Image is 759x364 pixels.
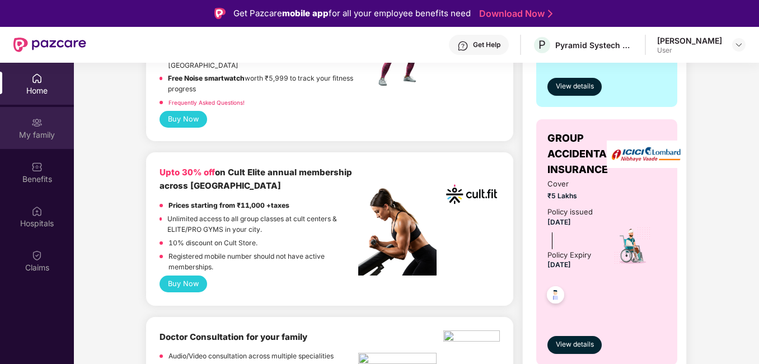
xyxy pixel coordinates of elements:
[547,130,612,178] span: GROUP ACCIDENTAL INSURANCE
[457,40,468,52] img: svg+xml;base64,PHN2ZyBpZD0iSGVscC0zMngzMiIgeG1sbnM9Imh0dHA6Ly93d3cudzMub3JnLzIwMDAvc3ZnIiB3aWR0aD...
[160,332,307,342] b: Doctor Consultation for your family
[160,167,215,178] b: Upto 30% off
[547,78,602,96] button: View details
[31,161,43,172] img: svg+xml;base64,PHN2ZyBpZD0iQmVuZWZpdHMiIHhtbG5zPSJodHRwOi8vd3d3LnczLm9yZy8yMDAwL3N2ZyIgd2lkdGg9Ij...
[31,250,43,261] img: svg+xml;base64,PHN2ZyBpZD0iQ2xhaW0iIHhtbG5zPSJodHRwOi8vd3d3LnczLm9yZy8yMDAwL3N2ZyIgd2lkdGg9IjIwIi...
[542,283,569,310] img: svg+xml;base64,PHN2ZyB4bWxucz0iaHR0cDovL3d3dy53My5vcmcvMjAwMC9zdmciIHdpZHRoPSI0OC45NDMiIGhlaWdodD...
[31,206,43,217] img: svg+xml;base64,PHN2ZyBpZD0iSG9zcGl0YWxzIiB4bWxucz0iaHR0cDovL3d3dy53My5vcmcvMjAwMC9zdmciIHdpZHRoPS...
[168,351,334,362] p: Audio/Video consultation across multiple specialities
[168,201,289,209] strong: Prices starting from ₹11,000 +taxes
[547,336,602,354] button: View details
[31,73,43,84] img: svg+xml;base64,PHN2ZyBpZD0iSG9tZSIgeG1sbnM9Imh0dHA6Ly93d3cudzMub3JnLzIwMDAvc3ZnIiB3aWR0aD0iMjAiIG...
[556,339,594,350] span: View details
[555,40,634,50] div: Pyramid Systech Consulting Private Limited
[160,111,207,128] button: Buy Now
[479,8,549,20] a: Download Now
[547,206,593,218] div: Policy issued
[168,99,245,106] a: Frequently Asked Questions!
[607,141,685,168] img: insurerLogo
[657,46,722,55] div: User
[358,188,437,275] img: pc2.png
[160,276,207,292] button: Buy Now
[734,40,743,49] img: svg+xml;base64,PHN2ZyBpZD0iRHJvcGRvd24tMzJ4MzIiIHhtbG5zPSJodHRwOi8vd3d3LnczLm9yZy8yMDAwL3N2ZyIgd2...
[657,35,722,46] div: [PERSON_NAME]
[556,81,594,92] span: View details
[443,166,500,222] img: cult.png
[168,251,358,273] p: Registered mobile number should not have active memberships.
[443,330,500,345] img: physica%20-%20Edited.png
[547,191,599,202] span: ₹5 Lakhs
[473,40,500,49] div: Get Help
[547,178,599,190] span: Cover
[233,7,471,20] div: Get Pazcare for all your employee benefits need
[167,214,358,235] p: Unlimited access to all group classes at cult centers & ELITE/PRO GYMS in your city.
[613,226,652,265] img: icon
[214,8,226,19] img: Logo
[282,8,329,18] strong: mobile app
[13,38,86,52] img: New Pazcare Logo
[160,167,352,191] b: on Cult Elite annual membership across [GEOGRAPHIC_DATA]
[31,117,43,128] img: svg+xml;base64,PHN2ZyB3aWR0aD0iMjAiIGhlaWdodD0iMjAiIHZpZXdCb3g9IjAgMCAyMCAyMCIgZmlsbD0ibm9uZSIgeG...
[168,74,245,82] strong: Free Noise smartwatch
[168,238,257,249] p: 10% discount on Cult Store.
[538,38,546,52] span: P
[547,249,591,261] div: Policy Expiry
[168,73,358,95] p: worth ₹5,999 to track your fitness progress
[548,8,552,20] img: Stroke
[547,218,571,226] span: [DATE]
[547,260,571,269] span: [DATE]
